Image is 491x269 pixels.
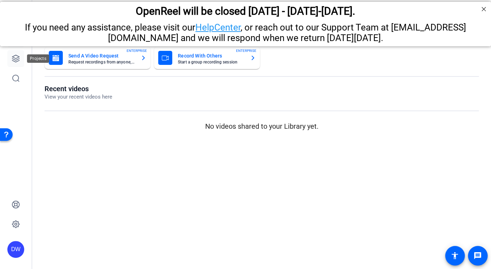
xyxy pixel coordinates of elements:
p: View your recent videos here [45,93,112,101]
span: If you need any assistance, please visit our , or reach out to our Support Team at [EMAIL_ADDRESS... [25,20,466,41]
span: ENTERPRISE [236,48,256,53]
mat-card-subtitle: Start a group recording session [178,60,244,64]
mat-icon: accessibility [451,251,459,260]
span: ENTERPRISE [127,48,147,53]
div: OpenReel will be closed [DATE] - [DATE]-[DATE]. [9,3,482,15]
mat-card-title: Record With Others [178,52,244,60]
div: Projects [27,54,49,63]
button: Send A Video RequestRequest recordings from anyone, anywhereENTERPRISE [45,47,150,69]
mat-card-subtitle: Request recordings from anyone, anywhere [68,60,135,64]
p: No videos shared to your Library yet. [45,121,479,132]
div: DW [7,241,24,258]
mat-card-title: Send A Video Request [68,52,135,60]
button: Record With OthersStart a group recording sessionENTERPRISE [154,47,260,69]
a: HelpCenter [195,20,241,31]
mat-icon: message [473,251,482,260]
h1: Recent videos [45,85,112,93]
